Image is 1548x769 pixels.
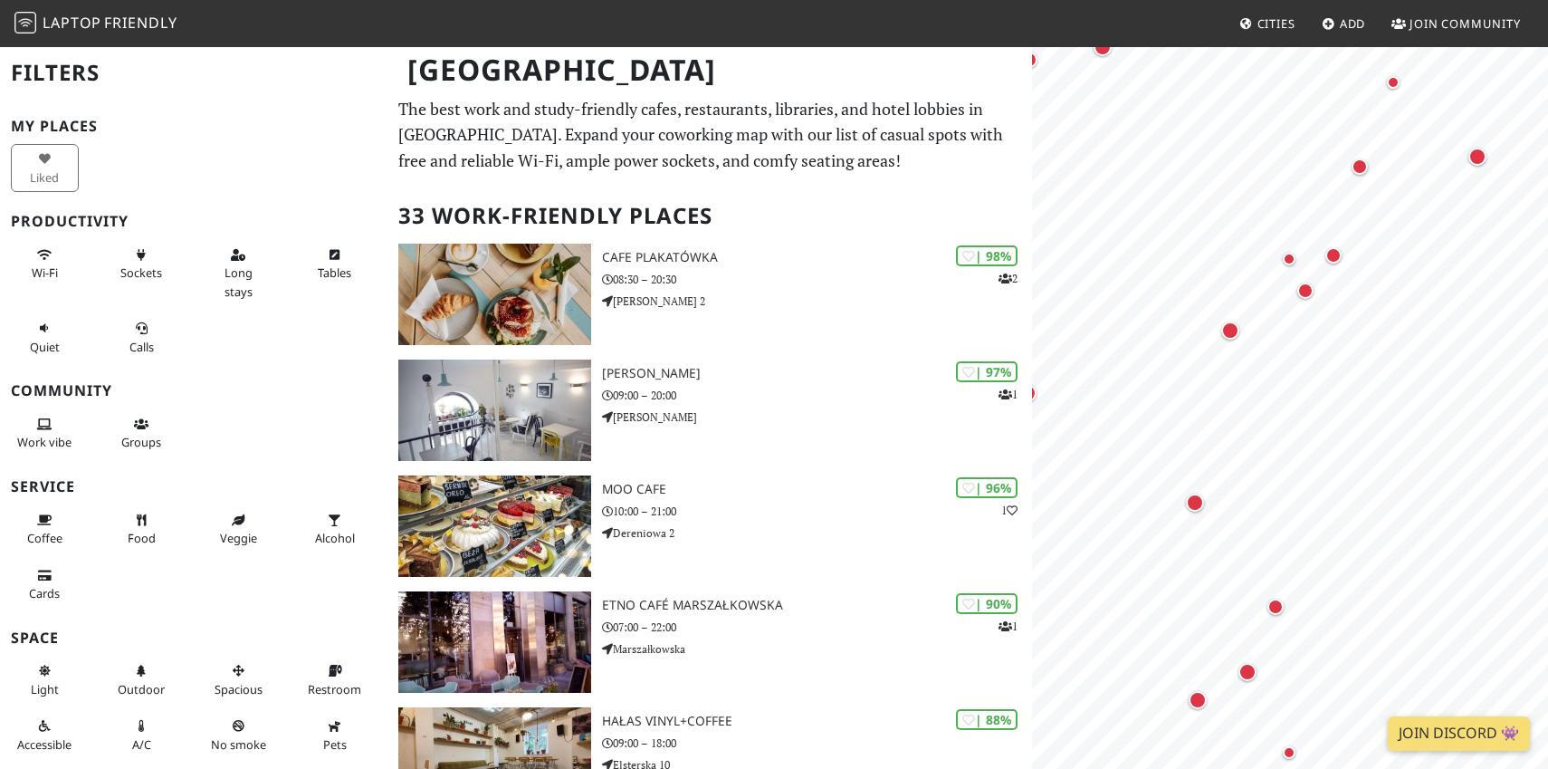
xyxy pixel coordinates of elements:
span: Video/audio calls [129,339,154,355]
span: Air conditioned [132,736,151,753]
span: Laptop [43,13,101,33]
button: Spacious [205,656,272,704]
h3: My Places [11,118,377,135]
div: Map marker [1348,155,1371,178]
img: Nancy Lee [398,360,592,461]
p: Dereniowa 2 [602,524,1032,542]
img: Cafe Plakatówka [398,244,592,345]
a: Etno Café Marszałkowska | 90% 1 Etno Café Marszałkowska 07:00 – 22:00 Marszałkowska [387,591,1033,693]
h3: Community [11,382,377,399]
h2: Filters [11,45,377,101]
h3: Productivity [11,213,377,230]
h3: Etno Café Marszałkowska [602,598,1032,613]
a: Cities [1232,7,1303,40]
span: Spacious [215,681,263,697]
p: Marszałkowska [602,640,1032,658]
p: The best work and study-friendly cafes, restaurants, libraries, and hotel lobbies in [GEOGRAPHIC_... [398,96,1022,174]
div: Map marker [1294,279,1317,303]
p: 07:00 – 22:00 [602,619,1032,636]
button: Calls [108,313,176,361]
p: 1 [1001,502,1018,519]
h3: [PERSON_NAME] [602,366,1032,381]
span: Long stays [225,264,253,299]
img: LaptopFriendly [14,12,36,34]
p: 08:30 – 20:30 [602,271,1032,288]
span: Coffee [27,530,62,546]
a: Join Community [1384,7,1528,40]
button: Tables [301,240,369,288]
span: Pet friendly [323,736,347,753]
div: Map marker [1264,595,1287,619]
h2: 33 Work-Friendly Places [398,188,1022,244]
button: Long stays [205,240,272,306]
a: Join Discord 👾 [1388,716,1530,751]
div: Map marker [1185,687,1210,713]
button: Sockets [108,240,176,288]
div: Map marker [1382,72,1404,93]
div: | 88% [956,709,1018,730]
a: MOO cafe | 96% 1 MOO cafe 10:00 – 21:00 Dereniowa 2 [387,476,1033,577]
button: Restroom [301,656,369,704]
span: Accessible [17,736,72,753]
h3: HAŁAS Vinyl+Coffee [602,714,1032,729]
p: 09:00 – 20:00 [602,387,1032,404]
button: Food [108,505,176,553]
button: Pets [301,711,369,759]
p: 09:00 – 18:00 [602,735,1032,752]
button: Outdoor [108,656,176,704]
span: Friendly [104,13,177,33]
div: Map marker [1090,34,1115,60]
p: 1 [999,618,1018,635]
div: Map marker [1218,318,1243,343]
span: Add [1340,15,1366,32]
div: Map marker [1278,248,1300,270]
button: Light [11,656,79,704]
p: [PERSON_NAME] 2 [602,293,1032,310]
span: Food [128,530,156,546]
span: Smoke free [211,736,266,753]
span: Restroom [308,681,361,697]
div: Map marker [1182,490,1208,515]
p: [PERSON_NAME] [602,409,1032,426]
button: Accessible [11,711,79,759]
h3: Service [11,478,377,495]
div: Map marker [1278,742,1300,764]
h3: Space [11,630,377,647]
span: People working [17,434,72,450]
button: No smoke [205,711,272,759]
div: | 98% [956,245,1018,266]
span: Group tables [121,434,161,450]
button: Work vibe [11,409,79,457]
button: Veggie [205,505,272,553]
span: Stable Wi-Fi [32,264,58,281]
span: Cities [1257,15,1295,32]
img: Etno Café Marszałkowska [398,591,592,693]
span: Outdoor area [118,681,165,697]
span: Work-friendly tables [318,264,351,281]
img: MOO cafe [398,476,592,577]
div: | 90% [956,593,1018,614]
div: | 96% [956,477,1018,498]
a: Cafe Plakatówka | 98% 2 Cafe Plakatówka 08:30 – 20:30 [PERSON_NAME] 2 [387,244,1033,345]
button: Cards [11,561,79,609]
button: Wi-Fi [11,240,79,288]
button: Quiet [11,313,79,361]
span: Join Community [1409,15,1521,32]
div: Map marker [1235,659,1260,685]
p: 2 [999,270,1018,287]
span: Credit cards [29,585,60,601]
button: Groups [108,409,176,457]
p: 1 [999,386,1018,403]
h1: [GEOGRAPHIC_DATA] [393,45,1029,95]
a: LaptopFriendly LaptopFriendly [14,8,177,40]
div: Map marker [1465,144,1490,169]
span: Veggie [220,530,257,546]
h3: MOO cafe [602,482,1032,497]
button: Coffee [11,505,79,553]
p: 10:00 – 21:00 [602,503,1032,520]
a: Add [1314,7,1373,40]
span: Natural light [31,681,59,697]
div: | 97% [956,361,1018,382]
button: Alcohol [301,505,369,553]
a: Nancy Lee | 97% 1 [PERSON_NAME] 09:00 – 20:00 [PERSON_NAME] [387,360,1033,461]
